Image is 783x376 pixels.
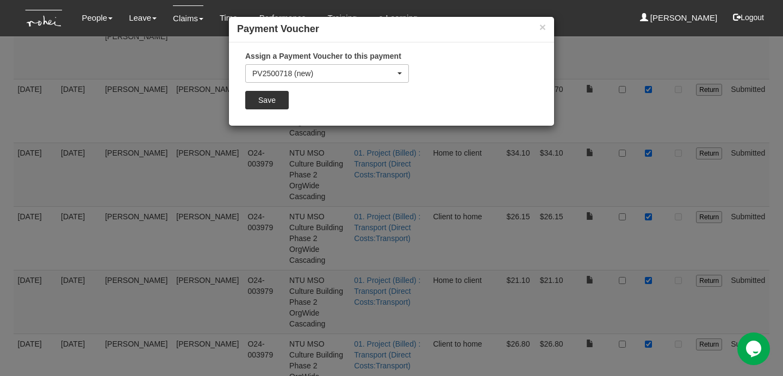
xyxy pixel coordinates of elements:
[237,23,319,34] b: Payment Voucher
[245,64,409,83] button: PV2500718 (new)
[737,332,772,365] iframe: chat widget
[245,91,289,109] input: Save
[539,21,546,33] button: ×
[245,51,401,61] label: Assign a Payment Voucher to this payment
[252,68,395,79] div: PV2500718 (new)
